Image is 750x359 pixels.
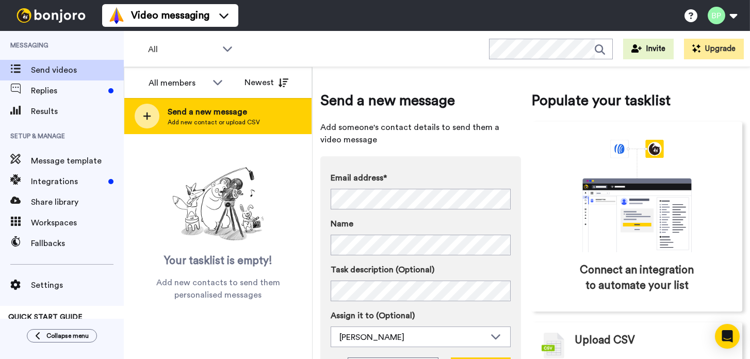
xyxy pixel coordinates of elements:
[331,218,353,230] span: Name
[542,333,564,358] img: csv-grey.png
[108,7,125,24] img: vm-color.svg
[12,8,90,23] img: bj-logo-header-white.svg
[531,90,742,111] span: Populate your tasklist
[8,314,83,321] span: QUICK START GUIDE
[168,106,260,118] span: Send a new message
[167,163,270,246] img: ready-set-action.png
[46,332,89,340] span: Collapse menu
[27,329,97,342] button: Collapse menu
[31,155,124,167] span: Message template
[715,324,740,349] div: Open Intercom Messenger
[148,43,217,56] span: All
[320,121,521,146] span: Add someone's contact details to send them a video message
[149,77,207,89] div: All members
[684,39,744,59] button: Upgrade
[560,140,714,252] div: animation
[164,253,272,269] span: Your tasklist is empty!
[623,39,674,59] button: Invite
[31,196,124,208] span: Share library
[331,172,511,184] label: Email address*
[331,309,511,322] label: Assign it to (Optional)
[31,217,124,229] span: Workspaces
[168,118,260,126] span: Add new contact or upload CSV
[31,64,124,76] span: Send videos
[575,263,698,293] span: Connect an integration to automate your list
[339,331,485,344] div: [PERSON_NAME]
[320,90,521,111] span: Send a new message
[331,264,511,276] label: Task description (Optional)
[139,276,297,301] span: Add new contacts to send them personalised messages
[31,279,124,291] span: Settings
[131,8,209,23] span: Video messaging
[575,333,635,348] span: Upload CSV
[31,85,104,97] span: Replies
[31,237,124,250] span: Fallbacks
[31,105,124,118] span: Results
[237,72,296,93] button: Newest
[31,175,104,188] span: Integrations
